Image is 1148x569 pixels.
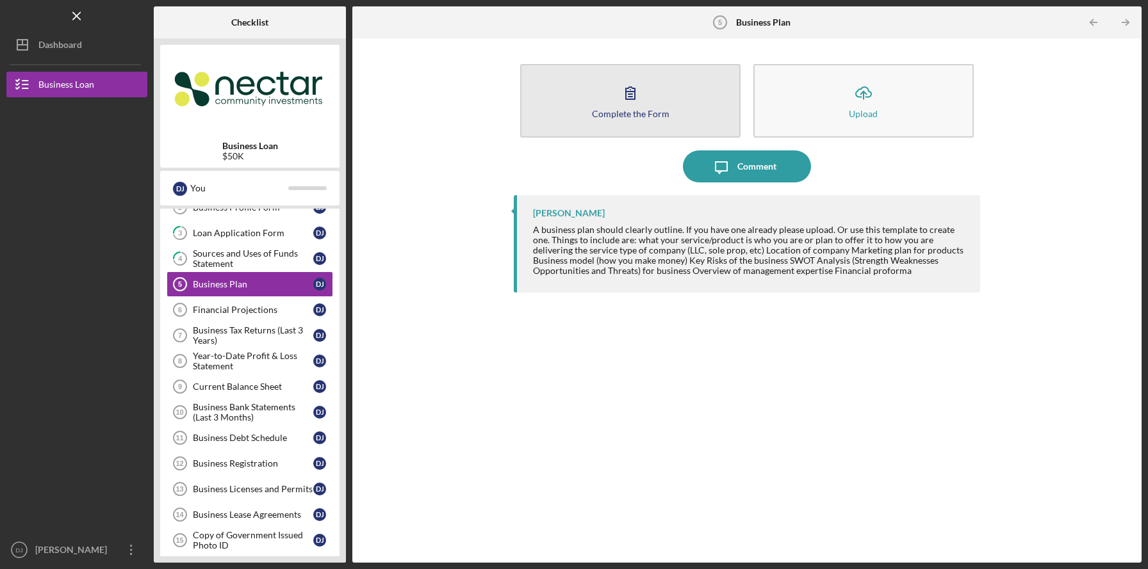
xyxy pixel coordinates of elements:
div: D J [313,534,326,547]
button: DJ[PERSON_NAME] [6,537,147,563]
div: Business Bank Statements (Last 3 Months) [193,402,313,422]
div: Financial Projections [193,305,313,315]
a: 3Loan Application FormDJ [167,220,333,246]
a: 4Sources and Uses of Funds StatementDJ [167,246,333,271]
div: Business Plan [193,279,313,289]
div: Upload [849,109,878,118]
tspan: 7 [178,332,182,339]
tspan: 8 [178,357,182,365]
div: D J [313,303,326,316]
div: Complete the Form [592,109,669,118]
img: Product logo [160,51,340,128]
div: D J [313,355,326,367]
button: Complete the Form [520,64,741,138]
div: Current Balance Sheet [193,381,313,392]
div: D J [313,457,326,470]
a: 10Business Bank Statements (Last 3 Months)DJ [167,399,333,425]
div: Sources and Uses of Funds Statement [193,248,313,269]
tspan: 9 [178,383,182,390]
b: Business Loan [222,141,278,151]
a: 11Business Debt ScheduleDJ [167,425,333,451]
div: D J [313,483,326,495]
div: Business Tax Returns (Last 3 Years) [193,325,313,346]
div: Business Licenses and Permits [193,484,313,494]
a: 9Current Balance SheetDJ [167,374,333,399]
tspan: 11 [176,434,183,442]
tspan: 13 [176,485,183,493]
button: Comment [683,150,811,182]
a: 14Business Lease AgreementsDJ [167,502,333,527]
div: Business Lease Agreements [193,509,313,520]
b: Checklist [231,17,268,28]
button: Upload [753,64,974,138]
div: Business Loan [38,72,94,100]
b: Business Plan [736,17,791,28]
text: DJ [15,547,23,554]
div: A business plan should clearly outline. If you have one already please upload. Or use this templa... [533,225,967,276]
tspan: 4 [178,255,183,263]
tspan: 14 [176,511,184,518]
div: Business Debt Schedule [193,433,313,443]
div: D J [173,182,187,196]
tspan: 5 [178,280,182,288]
a: 12Business RegistrationDJ [167,451,333,476]
tspan: 12 [176,460,183,467]
tspan: 5 [717,19,721,26]
div: Comment [737,150,776,182]
div: You [190,177,288,199]
div: [PERSON_NAME] [32,537,115,566]
a: 7Business Tax Returns (Last 3 Years)DJ [167,323,333,348]
a: 6Financial ProjectionsDJ [167,297,333,323]
a: 8Year-to-Date Profit & Loss StatementDJ [167,348,333,374]
tspan: 2 [178,204,182,212]
div: Loan Application Form [193,228,313,238]
tspan: 3 [178,229,182,237]
div: Business Registration [193,458,313,469]
div: D J [313,227,326,239]
div: D J [313,329,326,342]
div: $50K [222,151,278,161]
a: 13Business Licenses and PermitsDJ [167,476,333,502]
div: D J [313,431,326,444]
div: Copy of Government Issued Photo ID [193,530,313,550]
div: [PERSON_NAME] [533,208,605,218]
a: 15Copy of Government Issued Photo IDDJ [167,527,333,553]
div: D J [313,252,326,265]
div: Year-to-Date Profit & Loss Statement [193,351,313,371]
div: D J [313,278,326,291]
div: Dashboard [38,32,82,61]
div: D J [313,406,326,419]
button: Business Loan [6,72,147,97]
div: D J [313,508,326,521]
tspan: 6 [178,306,182,314]
div: D J [313,380,326,393]
tspan: 15 [176,536,183,544]
a: 5Business PlanDJ [167,271,333,297]
tspan: 10 [176,408,183,416]
button: Dashboard [6,32,147,58]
